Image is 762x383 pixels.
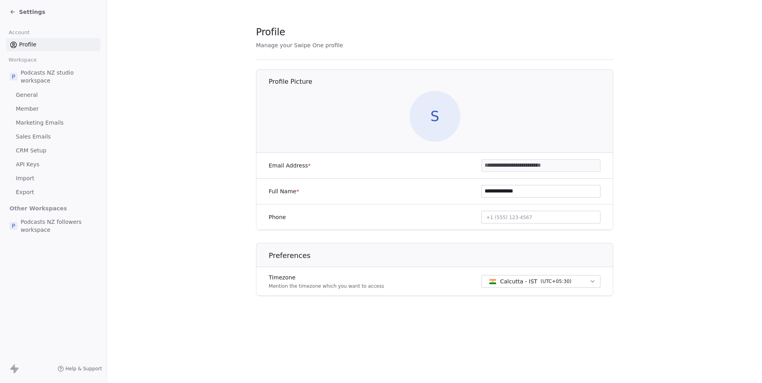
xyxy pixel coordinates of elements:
span: Help & Support [65,366,102,372]
span: +1 (555) 123-4567 [486,215,532,220]
a: Sales Emails [6,130,100,143]
span: Profile [19,40,37,49]
button: +1 (555) 123-4567 [481,211,600,223]
a: Import [6,172,100,185]
span: Calcutta - IST [500,277,537,285]
span: General [16,91,38,99]
span: ( UTC+05:30 ) [541,278,571,285]
span: Other Workspaces [6,202,70,215]
span: Sales Emails [16,133,51,141]
h1: Profile Picture [269,77,614,86]
span: Export [16,188,34,196]
label: Phone [269,213,286,221]
span: Profile [256,26,285,38]
a: Export [6,186,100,199]
a: General [6,89,100,102]
a: Marketing Emails [6,116,100,129]
a: CRM Setup [6,144,100,157]
span: Settings [19,8,45,16]
label: Email Address [269,162,311,169]
span: API Keys [16,160,39,169]
a: Help & Support [58,366,102,372]
button: Calcutta - IST(UTC+05:30) [481,275,600,288]
span: Member [16,105,39,113]
label: Full Name [269,187,299,195]
span: S [410,91,460,142]
a: API Keys [6,158,100,171]
span: Import [16,174,34,183]
span: Workspace [5,54,40,66]
a: Member [6,102,100,115]
a: Settings [10,8,45,16]
span: Manage your Swipe One profile [256,42,343,48]
span: CRM Setup [16,146,46,155]
a: Profile [6,38,100,51]
span: Marketing Emails [16,119,63,127]
span: Podcasts NZ followers workspace [21,218,97,234]
label: Timezone [269,273,384,281]
p: Mention the timezone which you want to access [269,283,384,289]
span: P [10,73,17,81]
h1: Preferences [269,251,614,260]
span: Account [5,27,33,38]
span: P [10,222,17,230]
span: Podcasts NZ studio workspace [21,69,97,85]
